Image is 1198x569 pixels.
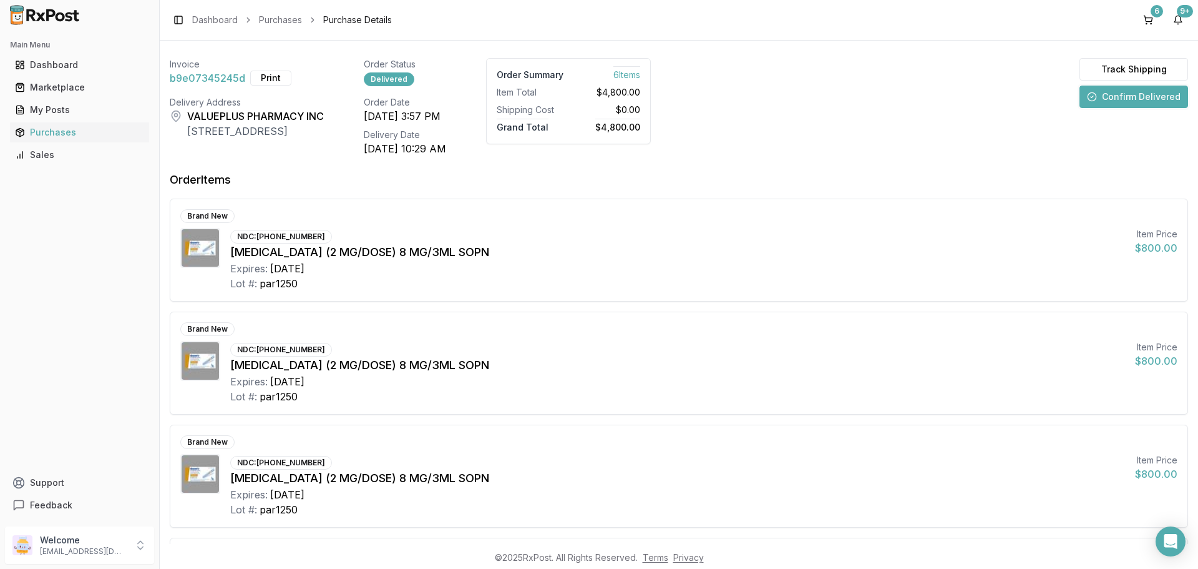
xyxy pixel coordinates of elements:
h2: Main Menu [10,40,149,50]
button: Marketplace [5,77,154,97]
div: Delivered [364,72,414,86]
div: $4,800.00 [573,86,640,99]
button: Dashboard [5,55,154,75]
a: Purchases [259,14,302,26]
div: Item Price [1135,341,1177,354]
div: My Posts [15,104,144,116]
div: $800.00 [1135,467,1177,482]
button: Support [5,472,154,494]
img: User avatar [12,535,32,555]
div: [STREET_ADDRESS] [187,124,324,139]
button: 9+ [1168,10,1188,30]
div: Invoice [170,58,324,71]
div: $0.00 [573,104,640,116]
a: Sales [10,144,149,166]
button: Confirm Delivered [1079,86,1188,108]
div: NDC: [PHONE_NUMBER] [230,456,332,470]
div: [MEDICAL_DATA] (2 MG/DOSE) 8 MG/3ML SOPN [230,357,1125,374]
button: Print [250,71,291,86]
img: Ozempic (2 MG/DOSE) 8 MG/3ML SOPN [182,342,219,380]
div: [DATE] [270,487,304,502]
a: Marketplace [10,76,149,99]
nav: breadcrumb [192,14,392,26]
div: Marketplace [15,81,144,94]
div: Delivery Address [170,96,324,109]
span: Grand Total [497,119,548,132]
div: Lot #: [230,502,257,517]
button: Sales [5,145,154,165]
div: 6 [1151,5,1163,17]
div: par1250 [260,276,298,291]
div: Expires: [230,374,268,389]
span: Purchase Details [323,14,392,26]
div: Purchases [15,126,144,139]
div: 9+ [1177,5,1193,17]
div: Shipping Cost [497,104,563,116]
a: Dashboard [10,54,149,76]
span: Feedback [30,499,72,512]
div: Open Intercom Messenger [1156,527,1186,557]
button: Feedback [5,494,154,517]
button: Purchases [5,122,154,142]
a: Dashboard [192,14,238,26]
div: Order Date [364,96,446,109]
div: Item Price [1135,454,1177,467]
div: [DATE] 10:29 AM [364,141,446,156]
p: Welcome [40,534,127,547]
div: Item Price [1135,228,1177,240]
div: Sales [15,149,144,161]
div: [DATE] [270,374,304,389]
div: Lot #: [230,276,257,291]
div: Order Status [364,58,446,71]
div: par1250 [260,502,298,517]
div: VALUEPLUS PHARMACY INC [187,109,324,124]
button: 6 [1138,10,1158,30]
button: Track Shipping [1079,58,1188,81]
a: Privacy [673,552,704,563]
div: Brand New [180,435,235,449]
div: Dashboard [15,59,144,71]
div: Order Items [170,171,231,189]
img: Ozempic (2 MG/DOSE) 8 MG/3ML SOPN [182,455,219,493]
span: $4,800.00 [595,119,640,132]
div: [MEDICAL_DATA] (2 MG/DOSE) 8 MG/3ML SOPN [230,470,1125,487]
a: Purchases [10,121,149,144]
div: Expires: [230,261,268,276]
span: 6 Item s [613,66,640,80]
span: b9e07345245d [170,71,245,86]
button: My Posts [5,100,154,120]
div: $800.00 [1135,354,1177,369]
div: Lot #: [230,389,257,404]
div: Brand New [180,209,235,223]
div: [DATE] [270,261,304,276]
div: Delivery Date [364,129,446,141]
a: Terms [643,552,668,563]
div: NDC: [PHONE_NUMBER] [230,230,332,244]
div: [DATE] 3:57 PM [364,109,446,124]
div: Order Summary [497,69,563,81]
div: [MEDICAL_DATA] (2 MG/DOSE) 8 MG/3ML SOPN [230,244,1125,261]
img: RxPost Logo [5,5,85,25]
div: $800.00 [1135,240,1177,255]
p: [EMAIL_ADDRESS][DOMAIN_NAME] [40,547,127,557]
div: Expires: [230,487,268,502]
a: My Posts [10,99,149,121]
div: Brand New [180,322,235,336]
div: par1250 [260,389,298,404]
div: Item Total [497,86,563,99]
img: Ozempic (2 MG/DOSE) 8 MG/3ML SOPN [182,229,219,267]
div: NDC: [PHONE_NUMBER] [230,343,332,357]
